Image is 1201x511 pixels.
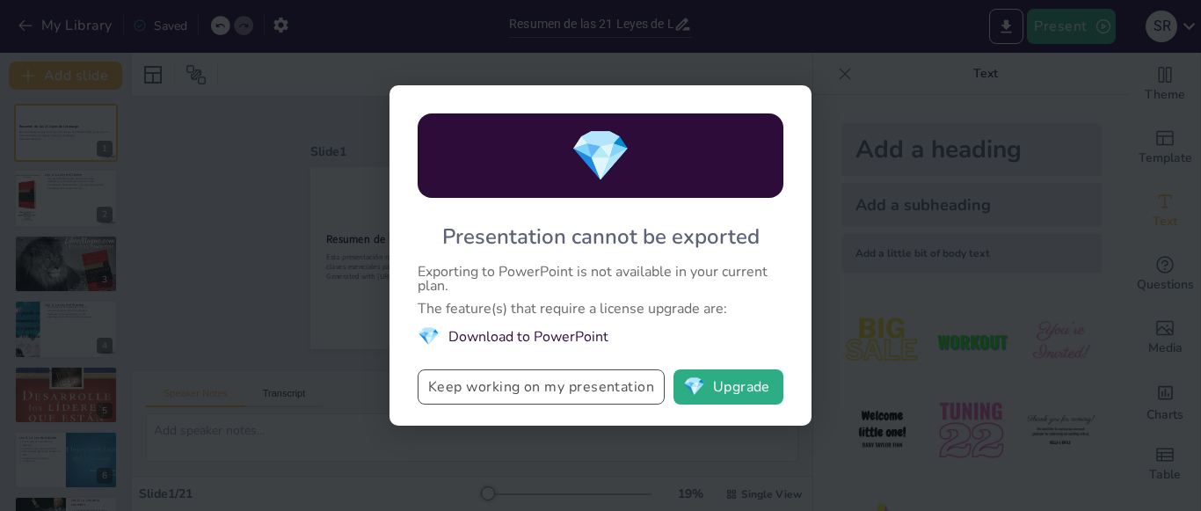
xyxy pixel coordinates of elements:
[442,223,760,251] div: Presentation cannot be exported
[673,369,783,405] button: diamondUpgrade
[418,325,783,348] li: Download to PowerPoint
[683,378,705,396] span: diamond
[418,369,665,405] button: Keep working on my presentation
[418,302,783,316] div: The feature(s) that require a license upgrade are:
[418,265,783,293] div: Exporting to PowerPoint is not available in your current plan.
[418,325,440,348] span: diamond
[570,122,631,190] span: diamond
